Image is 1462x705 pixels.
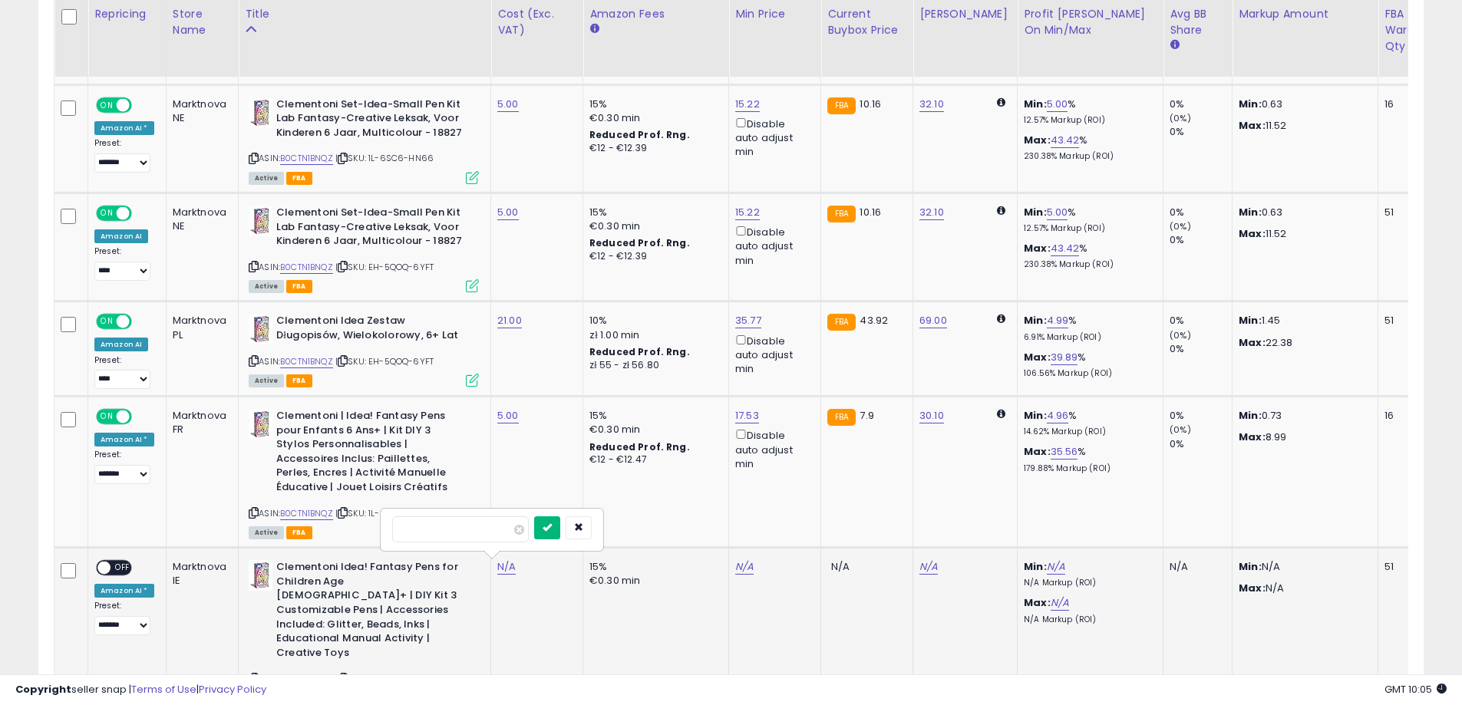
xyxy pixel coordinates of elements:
p: 106.56% Markup (ROI) [1024,368,1151,379]
div: Marktnova NE [173,97,226,125]
a: B0CTN1BNQZ [280,355,333,368]
b: Max: [1024,350,1051,364]
div: % [1024,242,1151,270]
div: €0.30 min [589,574,717,588]
span: All listings currently available for purchase on Amazon [249,374,284,387]
strong: Copyright [15,682,71,697]
a: N/A [497,559,516,575]
p: 179.88% Markup (ROI) [1024,463,1151,474]
strong: Max: [1239,226,1266,241]
div: €0.30 min [589,219,717,233]
a: Terms of Use [131,682,196,697]
b: Clementoni Set-Idea-Small Pen Kit Lab Fantasy-Creative Leksak, Voor Kinderen 6 Jaar, Multicolour ... [276,97,463,144]
div: 51 [1384,560,1443,574]
a: 5.00 [497,205,519,220]
div: 0% [1170,437,1232,451]
div: €12 - €12.39 [589,142,717,155]
b: Reduced Prof. Rng. [589,128,690,141]
div: Preset: [94,355,154,390]
div: 51 [1384,314,1443,328]
a: 15.22 [735,97,760,112]
div: Current Buybox Price [827,6,906,38]
img: 41cf4r0A4WL._SL40_.jpg [249,314,272,344]
span: FBA [286,526,312,539]
span: OFF [111,562,135,575]
a: 39.89 [1051,350,1078,365]
small: Amazon Fees. [589,22,599,36]
a: N/A [735,559,754,575]
b: Min: [1024,313,1047,328]
a: 43.42 [1051,241,1080,256]
span: 10.16 [860,205,881,219]
div: % [1024,409,1151,437]
strong: Min: [1239,313,1262,328]
small: Avg BB Share. [1170,38,1179,52]
div: €12 - €12.47 [589,453,717,466]
span: ON [97,315,117,328]
div: 15% [589,409,717,423]
a: Privacy Policy [199,682,266,697]
span: ON [97,98,117,111]
p: 8.99 [1239,430,1366,444]
p: 0.73 [1239,409,1366,423]
a: 4.96 [1047,408,1069,423]
div: 51 [1384,206,1443,219]
div: 0% [1170,342,1232,356]
div: % [1024,97,1151,126]
span: 2025-09-10 10:05 GMT [1384,682,1447,697]
p: N/A Markup (ROI) [1024,578,1151,588]
b: Max: [1024,595,1051,610]
b: Reduced Prof. Rng. [589,440,690,453]
div: % [1024,445,1151,473]
div: ASIN: [249,314,479,385]
div: zł 55 - zł 56.80 [589,359,717,372]
p: 230.38% Markup (ROI) [1024,151,1151,162]
div: zł 1.00 min [589,328,717,342]
div: Title [245,6,484,22]
div: Amazon AI [94,338,148,351]
div: Repricing [94,6,160,22]
a: B0CTN1BNQZ [280,261,333,274]
a: B0CTN1BNQZ [280,507,333,520]
a: 5.00 [497,97,519,112]
a: 5.00 [497,408,519,423]
div: % [1024,314,1151,342]
div: €12 - €12.39 [589,250,717,263]
b: Max: [1024,241,1051,255]
a: 32.10 [919,205,944,220]
div: Marktnova FR [173,409,226,437]
p: 6.91% Markup (ROI) [1024,332,1151,343]
span: | SKU: 1L-6SC6-HN66 [335,507,434,519]
div: 0% [1170,233,1232,247]
p: N/A Markup (ROI) [1024,614,1151,625]
b: Reduced Prof. Rng. [589,345,690,358]
a: 32.10 [919,97,944,112]
small: FBA [827,97,856,114]
div: % [1024,133,1151,162]
div: ASIN: [249,409,479,537]
b: Min: [1024,559,1047,574]
div: 15% [589,97,717,111]
span: ON [97,207,117,220]
strong: Max: [1239,430,1266,444]
div: 15% [589,560,717,574]
div: Preset: [94,450,154,484]
div: Amazon AI [94,229,148,243]
a: 30.10 [919,408,944,423]
div: 16 [1384,97,1443,111]
strong: Max: [1239,118,1266,133]
strong: Min: [1239,97,1262,111]
div: Marktnova NE [173,206,226,233]
b: Clementoni Set-Idea-Small Pen Kit Lab Fantasy-Creative Leksak, Voor Kinderen 6 Jaar, Multicolour ... [276,206,463,252]
div: 16 [1384,409,1443,423]
span: All listings currently available for purchase on Amazon [249,172,284,185]
span: FBA [286,280,312,293]
span: OFF [130,410,154,423]
p: 11.52 [1239,227,1366,241]
strong: Min: [1239,205,1262,219]
div: % [1024,351,1151,379]
div: Disable auto adjust min [735,427,809,471]
img: 41cf4r0A4WL._SL40_.jpg [249,97,272,128]
a: 21.00 [497,313,522,328]
a: 17.53 [735,408,759,423]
